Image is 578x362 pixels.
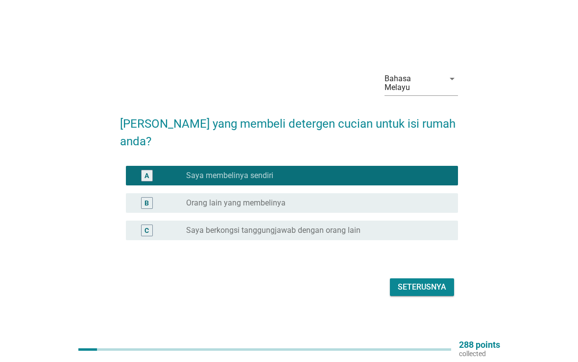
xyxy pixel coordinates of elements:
[120,105,458,150] h2: [PERSON_NAME] yang membeli detergen cucian untuk isi rumah anda?
[144,198,149,208] div: B
[459,340,500,349] p: 288 points
[390,278,454,296] button: Seterusnya
[186,226,361,235] label: Saya berkongsi tanggungjawab dengan orang lain
[186,171,273,181] label: Saya membelinya sendiri
[398,281,446,293] div: Seterusnya
[385,74,438,92] div: Bahasa Melayu
[446,73,458,85] i: arrow_drop_down
[144,226,149,236] div: C
[186,198,286,208] label: Orang lain yang membelinya
[144,171,149,181] div: A
[459,349,500,358] p: collected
